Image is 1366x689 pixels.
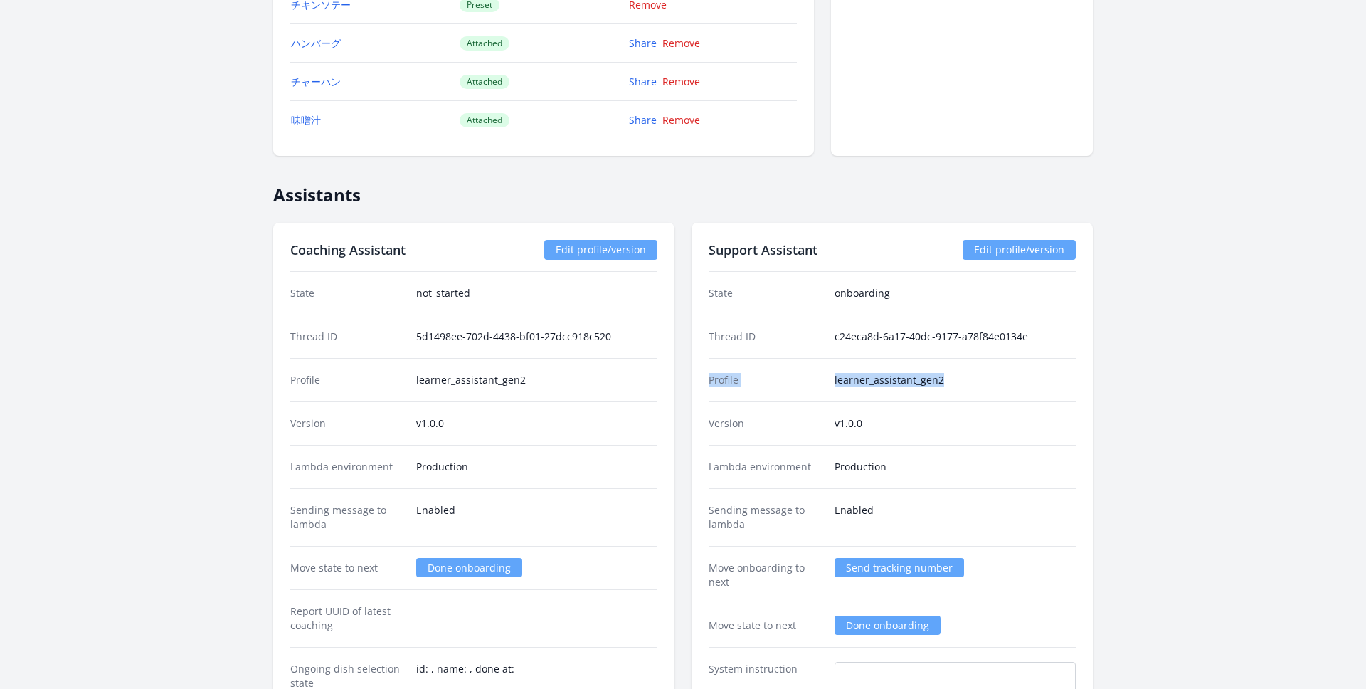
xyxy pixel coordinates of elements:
[460,113,509,127] span: Attached
[290,503,405,532] dt: Sending message to lambda
[460,75,509,89] span: Attached
[416,330,657,344] dd: 5d1498ee-702d-4438-bf01-27dcc918c520
[629,36,657,50] a: Share
[709,330,823,344] dt: Thread ID
[629,113,657,127] a: Share
[416,416,657,431] dd: v1.0.0
[835,330,1076,344] dd: c24eca8d-6a17-40dc-9177-a78f84e0134e
[416,460,657,474] dd: Production
[963,240,1076,260] a: Edit profile/version
[835,416,1076,431] dd: v1.0.0
[709,286,823,300] dt: State
[709,561,823,589] dt: Move onboarding to next
[544,240,657,260] a: Edit profile/version
[290,416,405,431] dt: Version
[709,619,823,633] dt: Move state to next
[290,286,405,300] dt: State
[290,330,405,344] dt: Thread ID
[291,36,341,50] a: ハンバーグ
[416,286,657,300] dd: not_started
[416,503,657,532] dd: Enabled
[709,240,817,260] h2: Support Assistant
[835,503,1076,532] dd: Enabled
[290,460,405,474] dt: Lambda environment
[662,113,700,127] a: Remove
[835,616,941,635] a: Done onboarding
[290,561,405,575] dt: Move state to next
[416,373,657,387] dd: learner_assistant_gen2
[662,75,700,88] a: Remove
[709,460,823,474] dt: Lambda environment
[290,373,405,387] dt: Profile
[273,173,1093,206] h2: Assistants
[835,558,964,577] a: Send tracking number
[291,75,341,88] a: チャーハン
[662,36,700,50] a: Remove
[709,373,823,387] dt: Profile
[290,604,405,633] dt: Report UUID of latest coaching
[709,416,823,431] dt: Version
[629,75,657,88] a: Share
[835,460,1076,474] dd: Production
[460,36,509,51] span: Attached
[291,113,321,127] a: 味噌汁
[709,503,823,532] dt: Sending message to lambda
[835,286,1076,300] dd: onboarding
[416,558,522,577] a: Done onboarding
[835,373,1076,387] dd: learner_assistant_gen2
[290,240,406,260] h2: Coaching Assistant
